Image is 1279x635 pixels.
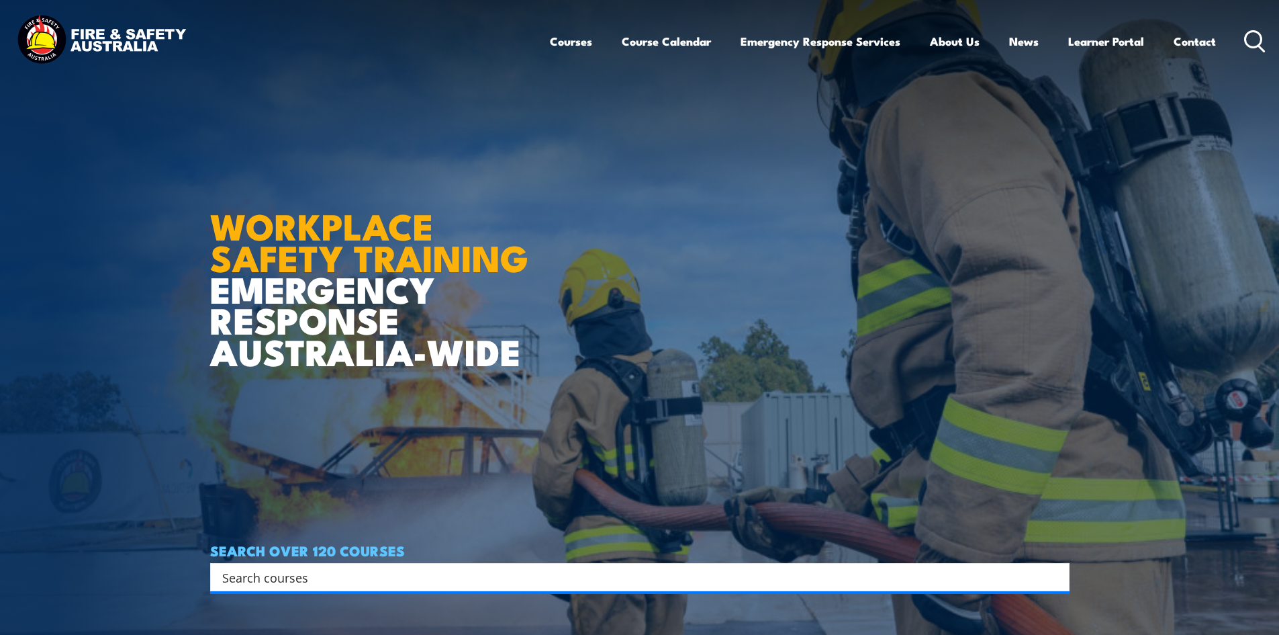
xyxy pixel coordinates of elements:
[550,24,592,59] a: Courses
[222,567,1040,587] input: Search input
[1009,24,1039,59] a: News
[741,24,900,59] a: Emergency Response Services
[210,543,1070,558] h4: SEARCH OVER 120 COURSES
[1046,568,1065,587] button: Search magnifier button
[1174,24,1216,59] a: Contact
[930,24,980,59] a: About Us
[210,176,538,367] h1: EMERGENCY RESPONSE AUSTRALIA-WIDE
[1068,24,1144,59] a: Learner Portal
[622,24,711,59] a: Course Calendar
[210,197,528,284] strong: WORKPLACE SAFETY TRAINING
[225,568,1043,587] form: Search form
